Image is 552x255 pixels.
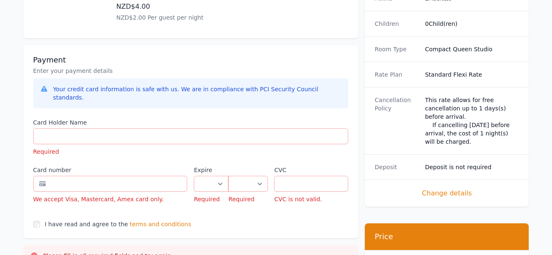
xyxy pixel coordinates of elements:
dt: Rate Plan [375,70,418,79]
label: I have read and agree to the [45,221,128,227]
p: Enter your payment details [33,67,348,75]
div: This rate allows for free cancellation up to 1 days(s) before arrival. If cancelling [DATE] befor... [425,96,519,146]
span: terms and conditions [130,220,191,228]
label: Card number [33,166,188,174]
h3: Payment [33,55,348,65]
p: Required [228,195,267,203]
p: Required [194,195,228,203]
p: NZD$4.00 [116,2,295,12]
div: Your credit card information is safe with us. We are in compliance with PCI Security Council stan... [53,85,342,102]
p: CVC is not valid. [274,195,348,203]
label: Expire [194,166,228,174]
label: Card Holder Name [33,118,348,127]
div: We accept Visa, Mastercard, Amex card only. [33,195,188,203]
dt: Room Type [375,45,418,53]
dd: Deposit is not required [425,163,519,171]
h3: Price [375,232,519,242]
p: Required [33,147,348,156]
dt: Deposit [375,163,418,171]
p: NZD$2.00 Per guest per night [116,13,295,22]
dt: Children [375,20,418,28]
dd: 0 Child(ren) [425,20,519,28]
dt: Cancellation Policy [375,96,418,146]
dd: Standard Flexi Rate [425,70,519,79]
label: CVC [274,166,348,174]
dd: Compact Queen Studio [425,45,519,53]
label: . [228,166,267,174]
span: Change details [375,188,519,198]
